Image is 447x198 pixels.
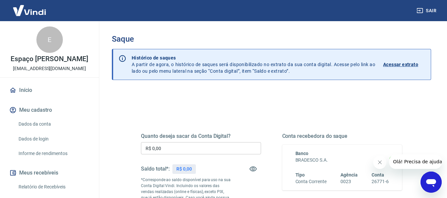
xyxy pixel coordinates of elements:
h5: Conta recebedora do saque [282,133,402,139]
a: Informe de rendimentos [16,147,91,160]
iframe: Mensagem da empresa [389,154,442,169]
iframe: Fechar mensagem [373,156,386,169]
p: Espaço [PERSON_NAME] [11,56,88,62]
span: Conta [372,172,384,178]
a: Dados de login [16,132,91,146]
span: Tipo [295,172,305,178]
h5: Quanto deseja sacar da Conta Digital? [141,133,261,139]
span: Banco [295,151,309,156]
div: E [36,26,63,53]
a: Dados da conta [16,117,91,131]
p: R$ 0,00 [176,166,192,173]
h6: 26771-6 [372,178,389,185]
img: Vindi [8,0,51,20]
span: Agência [340,172,358,178]
h6: BRADESCO S.A. [295,157,389,164]
a: Acessar extrato [383,55,425,74]
a: Início [8,83,91,98]
h5: Saldo total*: [141,166,170,172]
p: Histórico de saques [132,55,375,61]
h6: Conta Corrente [295,178,327,185]
button: Meu cadastro [8,103,91,117]
h3: Saque [112,34,431,44]
button: Meus recebíveis [8,166,91,180]
p: A partir de agora, o histórico de saques será disponibilizado no extrato da sua conta digital. Ac... [132,55,375,74]
a: Relatório de Recebíveis [16,180,91,194]
button: Sair [415,5,439,17]
h6: 0023 [340,178,358,185]
iframe: Botão para abrir a janela de mensagens [421,172,442,193]
span: Olá! Precisa de ajuda? [4,5,56,10]
p: [EMAIL_ADDRESS][DOMAIN_NAME] [13,65,86,72]
p: Acessar extrato [383,61,418,68]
